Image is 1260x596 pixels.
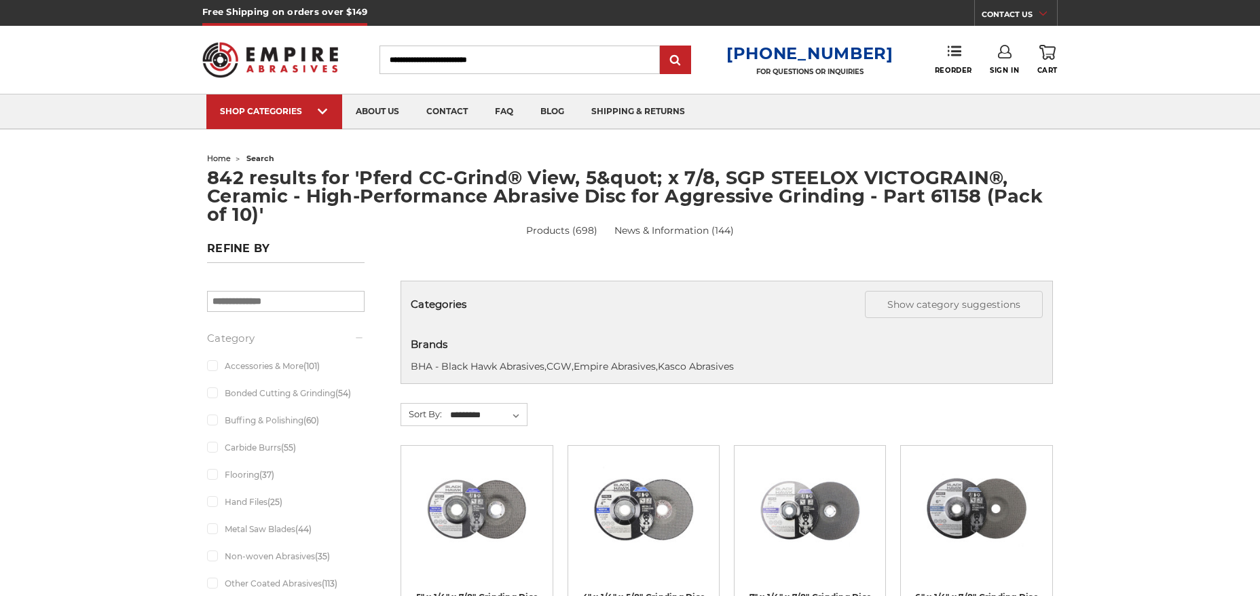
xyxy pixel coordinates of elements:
a: home [207,154,231,163]
a: [PHONE_NUMBER] [726,43,893,63]
h1: 842 results for 'Pferd CC-Grind® View, 5&quot; x 7/8, SGP STEELOX VICTOGRAIN®, Ceramic - High-Per... [207,169,1053,224]
input: Submit [662,47,689,74]
div: SHOP CATEGORIES [220,106,329,116]
img: BHA 7 in grinding disc [756,455,864,564]
button: Show category suggestions [865,291,1043,318]
label: Sort By: [401,404,442,424]
span: search [246,154,274,163]
a: CGW [546,360,572,372]
img: 5 inch x 1/4 inch BHA grinding disc [422,455,531,564]
h5: Brands [411,337,1043,353]
a: Empire Abrasives [574,360,656,372]
a: about us [342,94,413,129]
img: 6 inch grinding disc by Black Hawk Abrasives [923,455,1031,564]
a: blog [527,94,578,129]
a: Reorder [935,45,972,74]
a: BHA 7 in grinding disc [744,455,876,587]
select: Sort By: [448,405,527,425]
a: 5 inch x 1/4 inch BHA grinding disc [411,455,542,587]
span: Reorder [935,66,972,75]
p: FOR QUESTIONS OR INQUIRIES [726,67,893,76]
a: Cart [1037,45,1058,75]
a: News & Information (144) [614,224,734,238]
div: , , , [411,337,1043,374]
img: 4 inch BHA grinding wheels [589,455,698,564]
a: BHA - Black Hawk Abrasives [411,360,544,372]
span: Sign In [990,66,1019,75]
span: Cart [1037,66,1058,75]
img: Empire Abrasives [202,33,338,86]
a: CONTACT US [982,7,1057,26]
h5: Refine by [207,242,365,263]
a: contact [413,94,481,129]
a: faq [481,94,527,129]
h5: Category [207,330,365,347]
a: 4 inch BHA grinding wheels [578,455,709,587]
a: shipping & returns [578,94,699,129]
a: Products (698) [526,224,597,236]
a: 6 inch grinding disc by Black Hawk Abrasives [910,455,1042,587]
h5: Categories [411,291,1043,318]
a: Kasco Abrasives [658,360,734,372]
